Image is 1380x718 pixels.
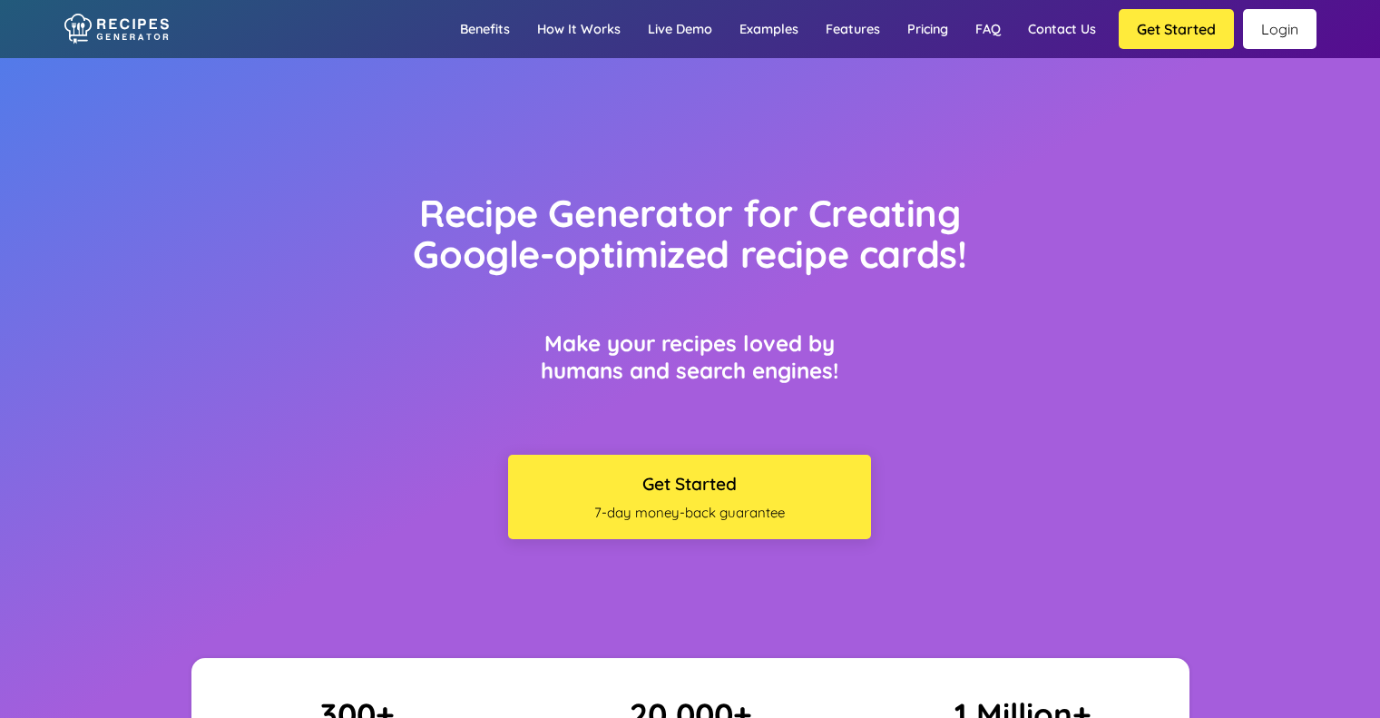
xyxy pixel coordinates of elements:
[812,3,894,55] a: Features
[634,3,726,55] a: Live demo
[1119,9,1234,49] button: Get Started
[375,192,1005,275] h1: Recipe Generator for Creating Google-optimized recipe cards!
[726,3,812,55] a: Examples
[962,3,1014,55] a: FAQ
[524,3,634,55] a: How it works
[508,455,871,539] button: Get Started7-day money-back guarantee
[446,3,524,55] a: Benefits
[1243,9,1316,49] a: Login
[508,329,871,384] h3: Make your recipes loved by humans and search engines!
[894,3,962,55] a: Pricing
[517,504,862,521] span: 7-day money-back guarantee
[1014,3,1110,55] a: Contact us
